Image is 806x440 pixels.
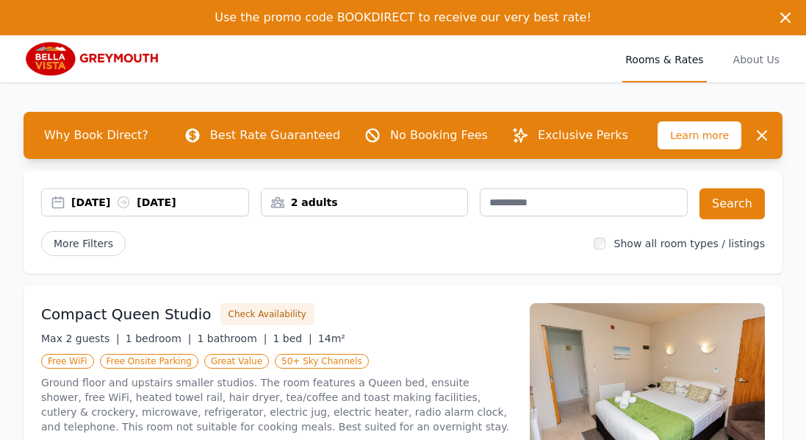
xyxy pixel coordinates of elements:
[390,127,488,144] p: No Booking Fees
[41,354,94,369] span: Free WiFi
[71,195,248,210] div: [DATE] [DATE]
[41,304,212,324] h3: Compact Queen Studio
[204,354,269,369] span: Great Value
[41,333,120,344] span: Max 2 guests |
[262,195,468,210] div: 2 adults
[210,127,340,144] p: Best Rate Guaranteed
[622,35,706,82] a: Rooms & Rates
[318,333,345,344] span: 14m²
[730,35,782,82] a: About Us
[41,375,512,434] p: Ground floor and upstairs smaller studios. The room features a Queen bed, ensuite shower, free Wi...
[41,231,126,256] span: More Filters
[215,10,591,24] span: Use the promo code BOOKDIRECT to receive our very best rate!
[538,127,628,144] p: Exclusive Perks
[273,333,312,344] span: 1 bed |
[658,121,741,149] span: Learn more
[220,303,314,325] button: Check Availability
[126,333,192,344] span: 1 bedroom |
[197,333,267,344] span: 1 bathroom |
[699,188,765,219] button: Search
[275,354,369,369] span: 50+ Sky Channels
[24,41,165,77] img: Bella Vista Greymouth
[100,354,198,369] span: Free Onsite Parking
[32,121,160,150] span: Why Book Direct?
[614,238,765,249] label: Show all room types / listings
